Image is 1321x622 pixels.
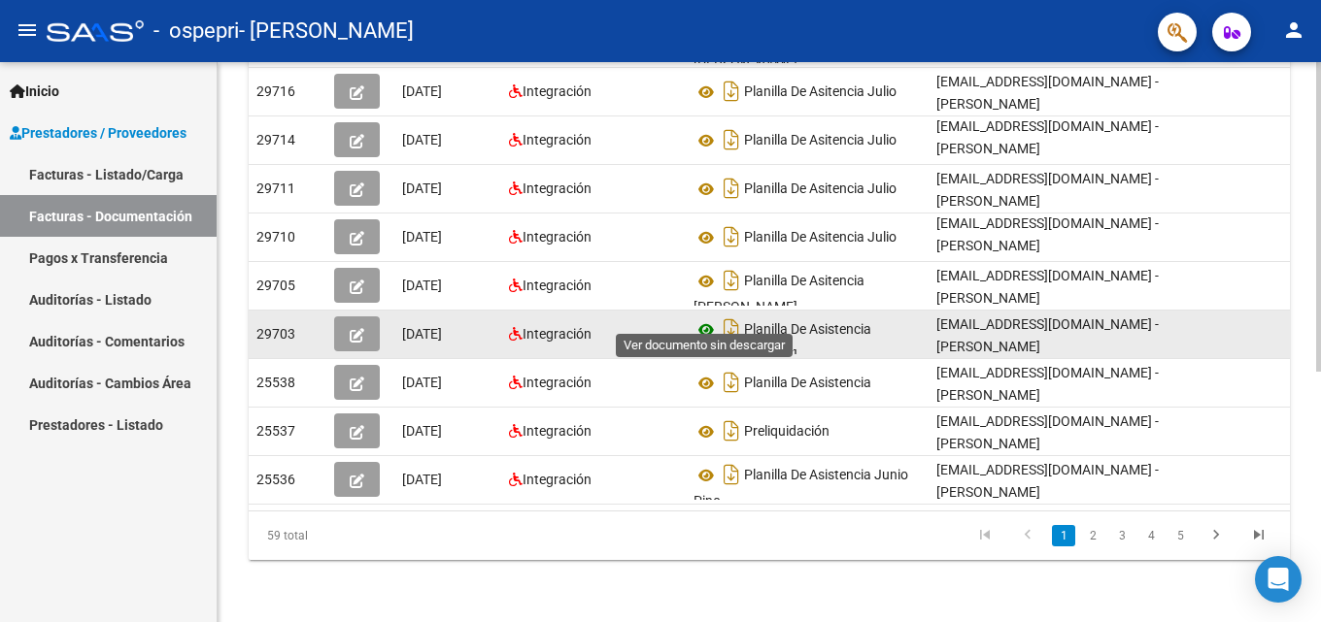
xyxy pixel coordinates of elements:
i: Descargar documento [719,221,744,252]
span: [EMAIL_ADDRESS][DOMAIN_NAME] - [PERSON_NAME] [936,365,1159,403]
div: 59 total [249,511,454,560]
span: Inicio [10,81,59,102]
span: 29703 [256,326,295,342]
span: Planilla De Asitencia Julio [744,84,897,100]
span: Integración [523,326,592,342]
span: [DATE] [402,278,442,293]
i: Descargar documento [719,265,744,296]
span: Planilla De Asitencia Julio [744,230,897,246]
span: [EMAIL_ADDRESS][DOMAIN_NAME] - [PERSON_NAME] [936,462,1159,500]
li: page 5 [1166,519,1195,552]
span: 29711 [256,180,295,196]
i: Descargar documento [719,124,744,155]
li: page 4 [1136,519,1166,552]
span: - [PERSON_NAME] [239,10,414,52]
span: 29710 [256,229,295,245]
span: - ospepri [153,10,239,52]
span: Planilla De Asistencia [PERSON_NAME] [694,322,871,364]
span: [DATE] [402,83,442,99]
span: 25537 [256,423,295,439]
i: Descargar documento [719,459,744,490]
div: Open Intercom Messenger [1255,556,1302,603]
span: Preliquidación [744,424,830,440]
a: go to first page [966,525,1003,546]
span: Integración [523,278,592,293]
a: go to next page [1198,525,1235,546]
span: [DATE] [402,375,442,390]
span: Integración [523,375,592,390]
span: [DATE] [402,180,442,196]
span: Integración [523,423,592,439]
span: 25536 [256,472,295,487]
i: Descargar documento [719,313,744,344]
span: Integración [523,132,592,147]
i: Descargar documento [719,415,744,446]
span: 29716 [256,83,295,99]
span: Prestadores / Proveedores [10,122,186,144]
li: page 2 [1078,519,1107,552]
span: [DATE] [402,229,442,245]
span: Integración [523,180,592,196]
span: [DATE] [402,326,442,342]
mat-icon: menu [16,18,39,42]
a: go to last page [1240,525,1277,546]
span: [EMAIL_ADDRESS][DOMAIN_NAME] - [PERSON_NAME] [936,413,1159,451]
span: Planilla De Asitencia Julio [744,133,897,148]
a: go to previous page [1009,525,1046,546]
span: 29714 [256,132,295,147]
span: Integración [523,472,592,487]
li: page 3 [1107,519,1136,552]
span: 29705 [256,278,295,293]
i: Descargar documento [719,76,744,107]
i: Descargar documento [719,173,744,204]
span: Planilla De Asistencia [744,376,871,391]
span: [EMAIL_ADDRESS][DOMAIN_NAME] - [PERSON_NAME] [936,74,1159,112]
span: [EMAIL_ADDRESS][DOMAIN_NAME] - [PERSON_NAME] [936,171,1159,209]
span: Planilla De Asitencia Julio [744,181,897,197]
span: [EMAIL_ADDRESS][DOMAIN_NAME] - [PERSON_NAME] [936,316,1159,354]
a: 1 [1052,525,1075,546]
span: Integración [523,83,592,99]
span: Planilla De Asistencia Junio Pino [694,468,908,509]
span: [DATE] [402,472,442,487]
i: Descargar documento [719,367,744,398]
a: 4 [1139,525,1163,546]
span: [DATE] [402,423,442,439]
span: Planilla De Asitencia [PERSON_NAME] [694,274,864,315]
mat-icon: person [1282,18,1305,42]
a: 2 [1081,525,1104,546]
span: 25538 [256,375,295,390]
a: 3 [1110,525,1134,546]
span: [DATE] [402,132,442,147]
a: 5 [1169,525,1192,546]
span: [EMAIL_ADDRESS][DOMAIN_NAME] - [PERSON_NAME] [936,268,1159,306]
li: page 1 [1049,519,1078,552]
span: Integración [523,229,592,245]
